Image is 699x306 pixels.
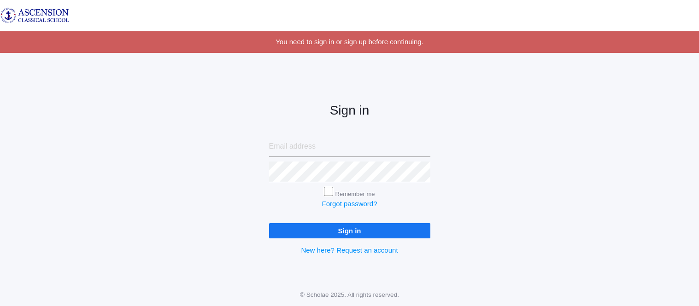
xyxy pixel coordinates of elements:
a: New here? Request an account [301,246,398,254]
a: Forgot password? [322,200,377,208]
input: Email address [269,136,430,157]
label: Remember me [335,191,375,197]
h2: Sign in [269,104,430,118]
input: Sign in [269,223,430,238]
